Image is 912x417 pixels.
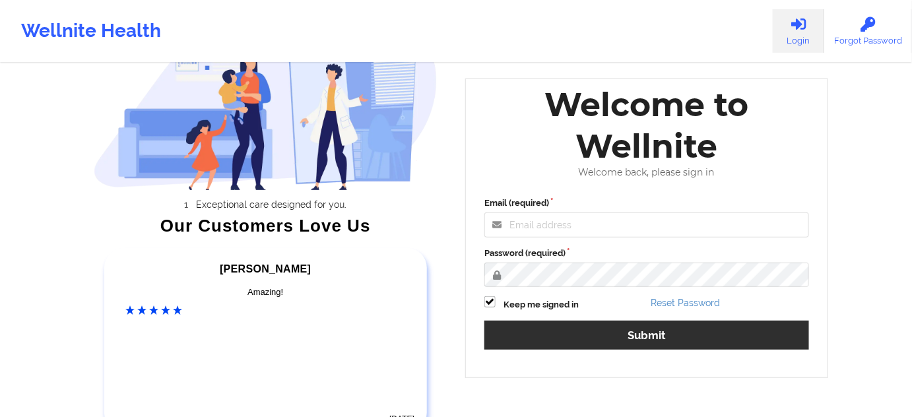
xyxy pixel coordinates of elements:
li: Exceptional care designed for you. [105,199,438,210]
input: Email address [484,212,809,238]
a: Login [773,9,824,53]
div: Welcome to Wellnite [475,84,818,167]
button: Submit [484,321,809,349]
div: Our Customers Love Us [94,219,438,232]
img: wellnite-auth-hero_200.c722682e.png [94,3,438,190]
a: Reset Password [651,298,721,308]
span: [PERSON_NAME] [220,263,311,274]
div: Amazing! [126,286,406,299]
a: Forgot Password [824,9,912,53]
div: Welcome back, please sign in [475,167,818,178]
label: Email (required) [484,197,809,210]
label: Keep me signed in [504,298,579,311]
label: Password (required) [484,247,809,260]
